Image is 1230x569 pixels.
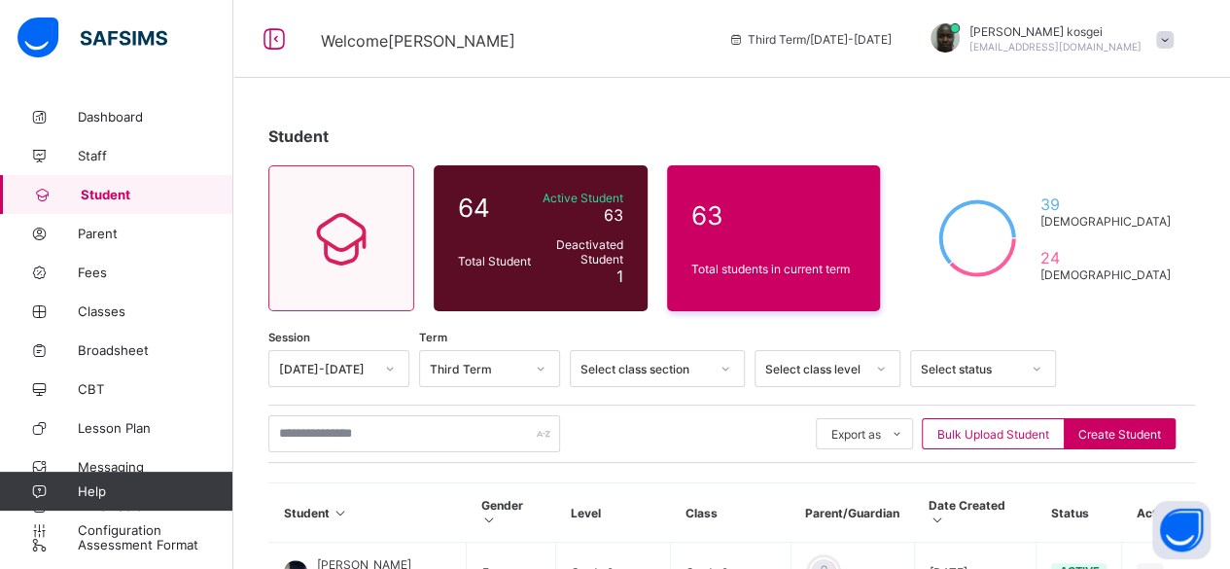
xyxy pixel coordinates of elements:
span: Student [268,126,329,146]
span: Parent [78,226,233,241]
span: [DEMOGRAPHIC_DATA] [1040,267,1171,282]
span: Broadsheet [78,342,233,358]
i: Sort in Ascending Order [929,513,945,527]
span: Active Student [541,191,623,205]
span: CBT [78,381,233,397]
span: Bulk Upload Student [937,427,1049,442]
span: 64 [458,193,531,223]
div: antoinettekosgei [911,23,1183,55]
i: Sort in Ascending Order [333,506,349,520]
span: Welcome [PERSON_NAME] [321,31,515,51]
div: Total Student [453,249,536,273]
span: Messaging [78,459,233,475]
th: Level [556,483,671,543]
th: Class [671,483,791,543]
span: Fees [78,265,233,280]
th: Actions [1122,483,1195,543]
span: [EMAIL_ADDRESS][DOMAIN_NAME] [969,41,1142,53]
span: Session [268,331,310,344]
span: Student [81,187,233,202]
span: Classes [78,303,233,319]
span: Export as [831,427,881,442]
span: Total students in current term [691,262,857,276]
th: Date Created [914,483,1037,543]
span: 63 [604,205,623,225]
span: Configuration [78,522,232,538]
span: Deactivated Student [541,237,623,267]
th: Gender [467,483,556,543]
span: Lesson Plan [78,420,233,436]
span: 39 [1040,195,1171,214]
div: [DATE]-[DATE] [279,362,373,376]
i: Sort in Ascending Order [481,513,498,527]
span: Term [419,331,447,344]
th: Parent/Guardian [791,483,914,543]
div: Select class section [580,362,709,376]
img: safsims [18,18,167,58]
div: Select status [921,362,1020,376]
span: 63 [691,200,857,231]
span: [DEMOGRAPHIC_DATA] [1040,214,1171,229]
div: Third Term [430,362,524,376]
th: Student [269,483,467,543]
th: Status [1037,483,1122,543]
span: session/term information [728,32,892,47]
span: Help [78,483,232,499]
span: Create Student [1078,427,1161,442]
div: Select class level [765,362,864,376]
span: 1 [616,267,623,286]
button: Open asap [1152,501,1211,559]
span: [PERSON_NAME] kosgei [969,24,1142,39]
span: Staff [78,148,233,163]
span: Dashboard [78,109,233,124]
span: 24 [1040,248,1171,267]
